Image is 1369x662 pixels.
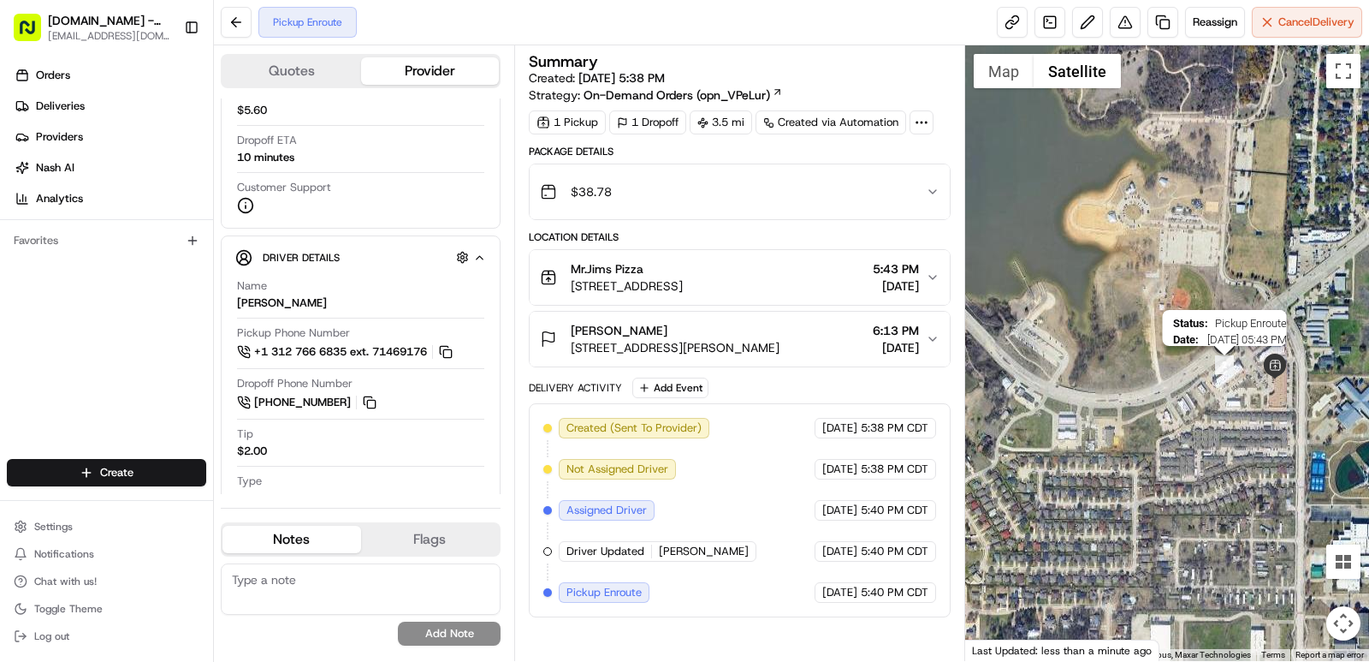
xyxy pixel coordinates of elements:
img: Google [969,639,1026,661]
span: Knowledge Base [34,383,131,400]
span: Pylon [170,425,207,438]
span: [DATE] [822,585,857,600]
span: 5:38 PM CDT [861,420,928,436]
a: Open this area in Google Maps (opens a new window) [969,639,1026,661]
img: 1755196953914-cd9d9cba-b7f7-46ee-b6f5-75ff69acacf5 [36,164,67,194]
a: 💻API Documentation [138,376,282,407]
button: Log out [7,624,206,648]
div: Favorites [7,227,206,254]
div: Past conversations [17,223,110,236]
div: 1 Pickup [529,110,606,134]
span: Orders [36,68,70,83]
span: Providers [36,129,83,145]
span: 5:38 PM CDT [861,462,928,477]
span: Created: [529,69,665,86]
a: On-Demand Orders (opn_VPeLur) [584,86,783,104]
div: We're available if you need us! [77,181,235,194]
button: Notifications [7,542,206,566]
div: Last Updated: less than a minute ago [965,640,1159,661]
span: • [56,265,62,279]
a: Nash AI [7,154,213,182]
span: Analytics [36,191,83,206]
div: Start new chat [77,164,281,181]
div: 3.5 mi [690,110,752,134]
span: [DATE] 5:38 PM [578,70,665,86]
button: Show satellite imagery [1034,54,1121,88]
span: Chat with us! [34,575,97,588]
button: Chat with us! [7,570,206,593]
a: Analytics [7,185,213,212]
a: [PHONE_NUMBER] [237,393,379,412]
span: $38.78 [571,183,612,200]
a: Created via Automation [756,110,906,134]
button: See all [265,219,311,240]
span: [DATE] [822,420,857,436]
span: Pickup Enroute [1214,317,1286,330]
span: Tip [237,426,253,442]
span: Mr.Jims Pizza [571,260,643,277]
span: Notifications [34,547,94,561]
button: Show street map [974,54,1034,88]
span: [DATE] [66,312,101,325]
span: [PERSON_NAME] [571,322,667,339]
input: Clear [44,110,282,128]
div: 📗 [17,385,31,398]
span: Dropoff Phone Number [237,376,353,391]
span: [PERSON_NAME] [659,544,749,559]
button: CancelDelivery [1252,7,1362,38]
span: Cancel Delivery [1278,15,1354,30]
button: [EMAIL_ADDRESS][DOMAIN_NAME] [48,29,170,43]
button: Toggle fullscreen view [1326,54,1360,88]
h3: Summary [529,54,598,69]
span: 5:40 PM CDT [861,585,928,600]
span: Status : [1172,317,1207,330]
button: $38.78 [530,164,950,219]
span: Nash AI [36,160,74,176]
a: Orders [7,62,213,89]
span: +1 312 766 6835 ext. 71469176 [254,344,427,360]
div: Delivery Activity [529,381,622,395]
span: Not Assigned Driver [566,462,668,477]
button: Toggle Theme [7,597,206,621]
span: [DATE] [822,462,857,477]
div: Location Details [529,230,951,244]
span: [STREET_ADDRESS][PERSON_NAME] [571,339,779,356]
span: Dropoff ETA [237,133,297,148]
span: API Documentation [162,383,275,400]
div: Package Details [529,145,951,158]
button: Mr.Jims Pizza[STREET_ADDRESS]5:43 PM[DATE] [530,250,950,305]
span: 5:40 PM CDT [861,503,928,518]
button: Reassign [1185,7,1245,38]
span: $5.60 [237,103,267,118]
a: +1 312 766 6835 ext. 71469176 [237,343,455,361]
span: Imagery ©2025 Airbus, Maxar Technologies [1085,650,1251,659]
span: [DATE] [873,339,919,356]
button: [DOMAIN_NAME] - [GEOGRAPHIC_DATA][EMAIL_ADDRESS][DOMAIN_NAME] [7,7,177,48]
span: Driver Updated [566,544,644,559]
span: Create [100,465,133,480]
button: [DOMAIN_NAME] - [GEOGRAPHIC_DATA] [48,12,170,29]
a: Terms [1261,650,1285,659]
img: 1736555255976-a54dd68f-1ca7-489b-9aae-adbdc363a1c4 [17,164,48,194]
span: Customer Support [237,180,331,195]
span: Pickup Phone Number [237,325,350,341]
p: Welcome 👋 [17,69,311,96]
span: Pickup Enroute [566,585,642,600]
button: Flags [361,526,500,553]
button: Tilt map [1326,545,1360,579]
button: Start new chat [291,169,311,189]
button: Create [7,459,206,486]
span: Type [237,474,262,489]
span: [DATE] [822,544,857,559]
div: 💻 [145,385,158,398]
button: Settings [7,515,206,539]
button: Notes [222,526,361,553]
span: Driver Details [263,251,340,265]
span: 6:13 PM [873,322,919,339]
button: Quotes [222,57,361,85]
span: 5:40 PM CDT [861,544,928,559]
